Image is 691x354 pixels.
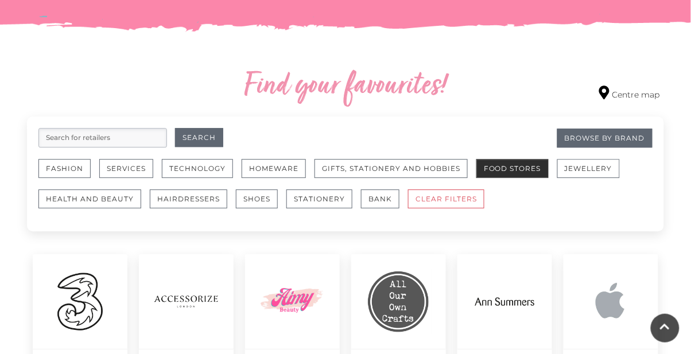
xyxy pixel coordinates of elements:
a: CLEAR FILTERS [408,189,493,220]
a: Gifts, Stationery and Hobbies [315,159,476,189]
a: Fashion [38,159,99,189]
a: Centre map [599,85,659,101]
input: Search for retailers [38,128,167,147]
a: Shoes [236,189,286,220]
a: Browse By Brand [557,129,653,147]
button: Shoes [236,189,278,208]
a: Technology [162,159,242,189]
a: Hairdressers [150,189,236,220]
button: Search [175,128,223,147]
button: Homeware [242,159,306,178]
a: Health and Beauty [38,189,150,220]
a: Services [99,159,162,189]
button: Bank [361,189,399,208]
button: Stationery [286,189,352,208]
button: Hairdressers [150,189,227,208]
button: Fashion [38,159,91,178]
h2: Find your favourites! [136,68,555,105]
button: Jewellery [557,159,620,178]
button: Technology [162,159,233,178]
button: CLEAR FILTERS [408,189,484,208]
a: Jewellery [557,159,628,189]
a: Homeware [242,159,315,189]
button: Services [99,159,153,178]
a: Stationery [286,189,361,220]
button: Gifts, Stationery and Hobbies [315,159,468,178]
button: Health and Beauty [38,189,141,208]
a: Bank [361,189,408,220]
button: Food Stores [476,159,549,178]
a: Food Stores [476,159,557,189]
